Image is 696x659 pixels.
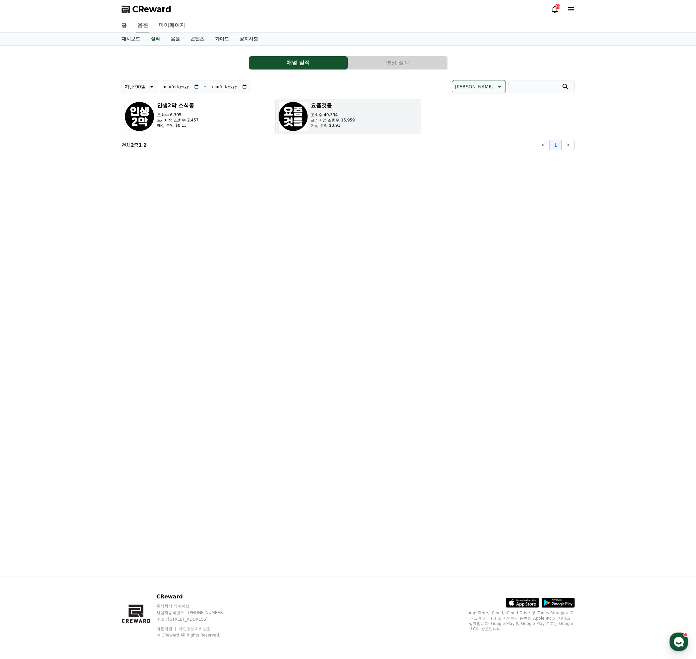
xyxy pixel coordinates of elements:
span: Messages [55,220,75,225]
a: CReward [122,4,171,15]
p: 지난 90일 [125,82,146,91]
span: Settings [98,220,114,225]
p: 사업자등록번호 : [PHONE_NUMBER] [156,610,237,615]
a: Messages [44,210,85,226]
a: 콘텐츠 [185,33,210,45]
a: Home [2,210,44,226]
button: > [562,140,574,150]
img: 인생2막 소식통 [125,102,154,131]
h3: 요즘것들 [311,102,355,110]
span: CReward [132,4,171,15]
div: 26 [555,4,560,9]
a: 홈 [116,19,132,32]
span: Home [17,220,28,225]
img: 요즘것들 [278,102,308,131]
p: 예상 수익 $0.13 [157,123,199,128]
a: 이용약관 [156,627,177,631]
button: < [537,140,550,150]
a: 가이드 [210,33,234,45]
h3: 인생2막 소식통 [157,102,199,110]
strong: 1 [138,142,142,148]
p: © CReward All Rights Reserved. [156,633,237,638]
p: 조회수 6,305 [157,112,199,118]
p: CReward [156,593,237,601]
a: 26 [551,5,559,13]
a: 개인정보처리방침 [179,627,211,631]
button: 요즘것들 조회수 40,394 프리미엄 조회수 15,959 예상 수익 $0.91 [275,99,421,134]
a: Settings [85,210,127,226]
p: [PERSON_NAME] [455,82,493,91]
button: 인생2막 소식통 조회수 6,305 프리미엄 조회수 2,457 예상 수익 $0.13 [122,99,267,134]
p: 예상 수익 $0.91 [311,123,355,128]
p: 조회수 40,394 [311,112,355,118]
p: ~ [203,83,208,91]
button: [PERSON_NAME] [452,80,506,93]
button: 1 [550,140,562,150]
strong: 2 [131,142,134,148]
button: 영상 실적 [348,56,447,70]
p: App Store, iCloud, iCloud Drive 및 iTunes Store는 미국과 그 밖의 나라 및 지역에서 등록된 Apple Inc.의 서비스 상표입니다. Goo... [469,610,575,632]
p: 프리미엄 조회수 15,959 [311,118,355,123]
button: 채널 실적 [249,56,348,70]
p: 주소 : [STREET_ADDRESS] [156,617,237,622]
a: 공지사항 [234,33,263,45]
a: 음원 [165,33,185,45]
strong: 2 [143,142,147,148]
a: 마이페이지 [153,19,190,32]
a: 음원 [136,19,149,32]
a: 대시보드 [116,33,145,45]
p: 주식회사 와이피랩 [156,603,237,609]
p: 전체 중 - [122,142,147,148]
p: 프리미엄 조회수 2,457 [157,118,199,123]
button: 지난 90일 [122,80,158,93]
a: 실적 [148,33,163,45]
